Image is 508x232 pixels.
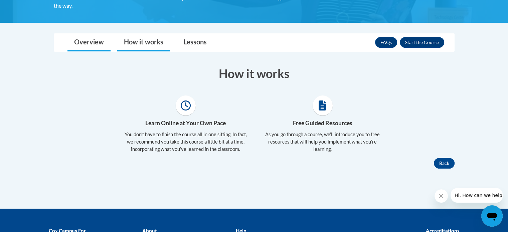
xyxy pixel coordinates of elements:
p: You don’t have to finish the course all in one sitting. In fact, we recommend you take this cours... [122,131,249,153]
p: As you go through a course, we’ll introduce you to free resources that will help you implement wh... [259,131,386,153]
a: Overview [67,34,111,51]
button: Enroll [400,37,444,48]
iframe: Close message [435,189,448,203]
a: FAQs [375,37,397,48]
iframe: Button to launch messaging window [481,205,503,227]
span: Hi. How can we help? [4,5,54,10]
h4: Learn Online at Your Own Pace [122,119,249,128]
iframe: Message from company [451,188,503,203]
h4: Free Guided Resources [259,119,386,128]
h3: How it works [54,65,455,82]
a: Lessons [177,34,213,51]
button: Back [434,158,455,169]
a: How it works [117,34,170,51]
